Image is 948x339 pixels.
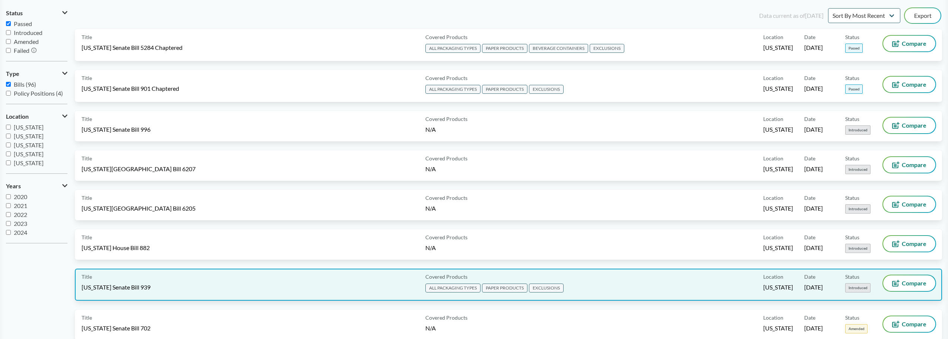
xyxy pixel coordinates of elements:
[82,314,92,322] span: Title
[82,154,92,162] span: Title
[425,273,467,281] span: Covered Products
[845,125,871,135] span: Introduced
[82,165,196,173] span: [US_STATE][GEOGRAPHIC_DATA] Bill 6207
[845,233,859,241] span: Status
[6,180,67,192] button: Years
[425,244,436,251] span: N/A
[6,30,11,35] input: Introduced
[804,314,815,322] span: Date
[763,74,783,82] span: Location
[6,183,21,189] span: Years
[883,77,935,92] button: Compare
[763,314,783,322] span: Location
[14,202,27,209] span: 2021
[763,44,793,52] span: [US_STATE]
[883,275,935,291] button: Compare
[804,165,823,173] span: [DATE]
[845,115,859,123] span: Status
[82,244,150,252] span: [US_STATE] House Bill 882
[763,115,783,123] span: Location
[845,194,859,202] span: Status
[804,44,823,52] span: [DATE]
[804,233,815,241] span: Date
[902,81,926,87] span: Compare
[763,244,793,252] span: [US_STATE]
[425,194,467,202] span: Covered Products
[759,11,824,20] div: Data current as of [DATE]
[763,194,783,202] span: Location
[6,194,11,199] input: 2020
[82,204,196,212] span: [US_STATE][GEOGRAPHIC_DATA] Bill 6205
[6,203,11,208] input: 2021
[82,273,92,281] span: Title
[845,273,859,281] span: Status
[804,33,815,41] span: Date
[82,74,92,82] span: Title
[14,229,27,236] span: 2024
[6,21,11,26] input: Passed
[902,201,926,207] span: Compare
[6,125,11,129] input: [US_STATE]
[14,38,39,45] span: Amended
[14,20,32,27] span: Passed
[14,150,44,157] span: [US_STATE]
[845,314,859,322] span: Status
[425,284,481,292] span: ALL PACKAGING TYPES
[804,273,815,281] span: Date
[902,41,926,47] span: Compare
[82,44,183,52] span: [US_STATE] Senate Bill 5284 Chaptered
[905,8,941,23] button: Export
[804,84,823,93] span: [DATE]
[845,44,863,53] span: Passed
[82,115,92,123] span: Title
[6,10,23,16] span: Status
[6,91,11,96] input: Policy Positions (4)
[883,236,935,252] button: Compare
[482,44,527,53] span: PAPER PRODUCTS
[6,230,11,235] input: 2024
[845,283,871,292] span: Introduced
[845,324,868,333] span: Amended
[425,33,467,41] span: Covered Products
[14,90,63,97] span: Policy Positions (4)
[804,283,823,291] span: [DATE]
[425,233,467,241] span: Covered Products
[425,126,436,133] span: N/A
[425,154,467,162] span: Covered Products
[529,85,564,94] span: EXCLUSIONS
[883,196,935,212] button: Compare
[590,44,624,53] span: EXCLUSIONS
[804,115,815,123] span: Date
[845,74,859,82] span: Status
[883,157,935,173] button: Compare
[902,321,926,327] span: Compare
[529,44,588,53] span: BEVERAGE CONTAINERS
[14,124,44,131] span: [US_STATE]
[14,47,29,54] span: Failed
[804,74,815,82] span: Date
[804,204,823,212] span: [DATE]
[763,84,793,93] span: [US_STATE]
[6,39,11,44] input: Amended
[902,162,926,168] span: Compare
[14,132,44,140] span: [US_STATE]
[14,29,42,36] span: Introduced
[14,220,27,227] span: 2023
[6,151,11,156] input: [US_STATE]
[845,84,863,94] span: Passed
[763,204,793,212] span: [US_STATE]
[845,204,871,214] span: Introduced
[902,241,926,247] span: Compare
[883,36,935,51] button: Compare
[82,125,150,134] span: [US_STATE] Senate Bill 996
[82,283,150,291] span: [US_STATE] Senate Bill 939
[804,324,823,332] span: [DATE]
[82,84,179,93] span: [US_STATE] Senate Bill 901 Chaptered
[845,165,871,174] span: Introduced
[425,44,481,53] span: ALL PACKAGING TYPES
[6,160,11,165] input: [US_STATE]
[82,33,92,41] span: Title
[425,165,436,172] span: N/A
[529,284,564,292] span: EXCLUSIONS
[763,273,783,281] span: Location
